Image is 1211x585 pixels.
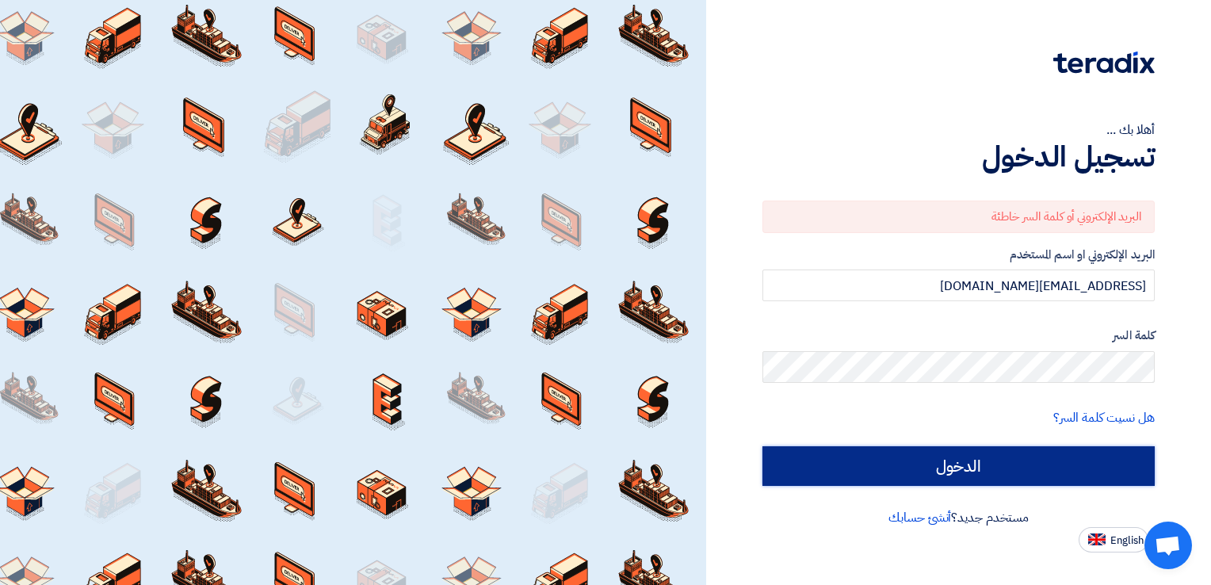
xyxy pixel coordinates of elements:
div: مستخدم جديد؟ [762,508,1155,527]
input: الدخول [762,446,1155,486]
a: Open chat [1144,522,1192,569]
input: أدخل بريد العمل الإلكتروني او اسم المستخدم الخاص بك ... [762,270,1155,301]
div: أهلا بك ... [762,120,1155,140]
img: Teradix logo [1053,52,1155,74]
a: هل نسيت كلمة السر؟ [1053,408,1155,427]
div: البريد الإلكتروني أو كلمة السر خاطئة [762,201,1155,233]
button: English [1079,527,1148,552]
label: البريد الإلكتروني او اسم المستخدم [762,246,1155,264]
img: en-US.png [1088,533,1106,545]
h1: تسجيل الدخول [762,140,1155,174]
a: أنشئ حسابك [888,508,951,527]
span: English [1110,535,1144,546]
label: كلمة السر [762,327,1155,345]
